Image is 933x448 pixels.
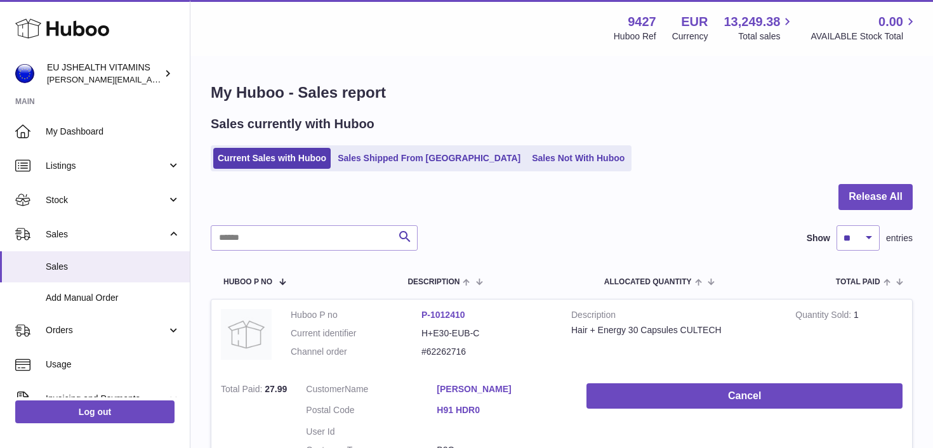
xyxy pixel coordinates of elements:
img: no-photo.jpg [221,309,272,360]
span: 0.00 [878,13,903,30]
strong: EUR [681,13,708,30]
a: [PERSON_NAME] [437,383,567,395]
div: Huboo Ref [614,30,656,43]
dd: H+E30-EUB-C [421,327,552,339]
span: Invoicing and Payments [46,393,167,405]
span: Orders [46,324,167,336]
span: Sales [46,228,167,240]
dd: #62262716 [421,346,552,358]
dt: Postal Code [306,404,437,419]
span: 13,249.38 [724,13,780,30]
h1: My Huboo - Sales report [211,82,913,103]
button: Release All [838,184,913,210]
dt: Name [306,383,437,399]
a: 13,249.38 Total sales [724,13,795,43]
strong: Total Paid [221,384,265,397]
span: Total sales [738,30,795,43]
span: ALLOCATED Quantity [604,278,692,286]
div: EU JSHEALTH VITAMINS [47,62,161,86]
dt: Channel order [291,346,421,358]
a: Sales Shipped From [GEOGRAPHIC_DATA] [333,148,525,169]
span: [PERSON_NAME][EMAIL_ADDRESS][DOMAIN_NAME] [47,74,255,84]
span: Listings [46,160,167,172]
a: Sales Not With Huboo [527,148,629,169]
span: entries [886,232,913,244]
span: Description [407,278,460,286]
span: Stock [46,194,167,206]
label: Show [807,232,830,244]
dt: Current identifier [291,327,421,339]
strong: Quantity Sold [795,310,854,323]
img: laura@jessicasepel.com [15,64,34,83]
td: 1 [786,300,912,374]
div: Hair + Energy 30 Capsules CULTECH [571,324,776,336]
a: Current Sales with Huboo [213,148,331,169]
span: Add Manual Order [46,292,180,304]
span: My Dashboard [46,126,180,138]
span: Huboo P no [223,278,272,286]
a: 0.00 AVAILABLE Stock Total [811,13,918,43]
dt: Huboo P no [291,309,421,321]
a: P-1012410 [421,310,465,320]
span: Customer [306,384,345,394]
dt: User Id [306,426,437,438]
strong: 9427 [628,13,656,30]
a: H91 HDR0 [437,404,567,416]
span: Usage [46,359,180,371]
span: AVAILABLE Stock Total [811,30,918,43]
div: Currency [672,30,708,43]
span: Sales [46,261,180,273]
button: Cancel [586,383,903,409]
strong: Description [571,309,776,324]
h2: Sales currently with Huboo [211,115,374,133]
span: Total paid [836,278,880,286]
a: Log out [15,400,175,423]
span: 27.99 [265,384,287,394]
